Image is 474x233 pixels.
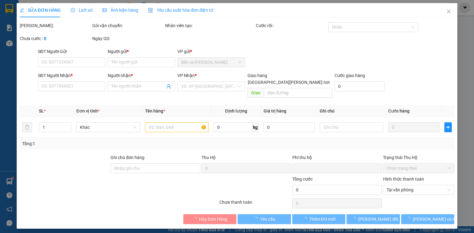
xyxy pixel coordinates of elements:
[245,79,332,86] span: [GEOGRAPHIC_DATA][PERSON_NAME] nơi
[225,108,247,113] span: Định lượng
[22,140,183,147] div: Tổng: 1
[80,123,136,132] span: Khác
[177,73,195,78] span: VP Nhận
[238,214,291,224] button: Yêu cầu
[335,73,365,78] label: Cước giao hàng
[446,9,451,14] span: close
[347,214,400,224] button: [PERSON_NAME] đổi
[387,185,451,194] span: Tại văn phòng
[71,8,93,13] span: Lịch sử
[317,105,386,117] th: Ghi chú
[145,108,165,113] span: Tên hàng
[166,84,171,89] span: user-add
[252,122,259,132] span: kg
[108,48,175,55] div: Người gửi
[219,199,291,210] div: Chưa thanh toán
[351,217,358,221] span: loading
[22,122,32,132] button: delete
[201,155,215,160] span: Thu Hộ
[20,8,61,13] span: SỬA ĐƠN HÀNG
[71,8,75,12] span: clock-circle
[383,177,424,182] label: Hình thức thanh toán
[102,8,107,12] span: picture
[292,177,313,182] span: Tổng cước
[108,72,175,79] div: Người nhận
[110,155,144,160] label: Ghi chú đơn hàng
[110,163,200,173] input: Ghi chú đơn hàng
[38,48,105,55] div: SĐT Người Gửi
[76,108,99,113] span: Đơn vị tính
[302,217,309,221] span: loading
[383,154,454,161] div: Trạng thái Thu Hộ
[292,154,382,163] div: Phí thu hộ
[177,48,245,55] div: VP gửi
[292,214,346,224] button: Thêm ĐH mới
[264,108,286,113] span: Giá trị hàng
[444,122,452,132] button: plus
[387,164,451,173] span: Chọn trạng thái
[20,22,91,29] div: [PERSON_NAME]:
[183,214,237,224] button: Hủy Đơn Hàng
[309,216,335,223] span: Thêm ĐH mới
[260,216,275,223] span: Yêu cầu
[256,22,327,29] div: Cước rồi :
[388,122,439,132] input: 0
[38,72,105,79] div: SĐT Người Nhận
[388,108,410,113] span: Cước hàng
[148,8,213,13] span: Yêu cầu xuất hóa đơn điện tử
[199,216,227,223] span: Hủy Đơn Hàng
[247,73,267,78] span: Giao hàng
[20,35,91,42] div: Chưa cước :
[247,88,264,98] span: Giao
[413,216,456,223] span: [PERSON_NAME] và In
[165,22,255,29] div: Nhân viên tạo:
[445,125,451,130] span: plus
[92,22,164,29] div: Gói vận chuyển:
[44,36,46,41] b: 0
[102,8,138,13] span: Ảnh kiện hàng
[401,214,455,224] button: [PERSON_NAME] và In
[145,122,209,132] input: VD: Bàn, Ghế
[148,8,153,13] img: icon
[253,217,260,221] span: loading
[320,122,383,132] input: Ghi Chú
[358,216,398,223] span: [PERSON_NAME] đổi
[440,3,457,20] button: Close
[181,58,241,67] span: Bến xe Tiền Giang
[92,35,164,42] div: Ngày GD:
[264,88,332,98] input: Dọc đường
[335,81,385,91] input: Cước giao hàng
[20,8,24,12] span: edit
[406,217,413,221] span: loading
[39,108,44,113] span: SL
[192,217,199,221] span: loading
